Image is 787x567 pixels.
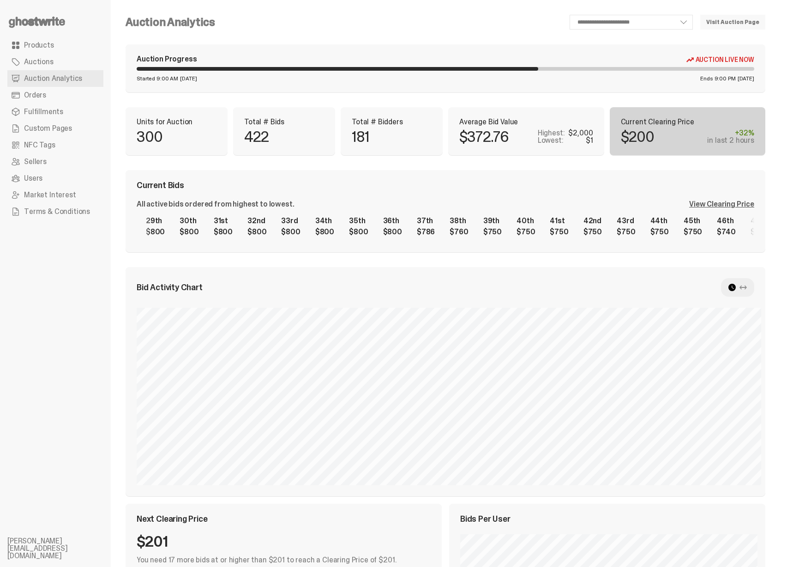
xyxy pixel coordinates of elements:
[352,118,432,126] p: Total # Bidders
[650,217,669,225] div: 44th
[126,17,215,28] h4: Auction Analytics
[450,217,468,225] div: 38th
[538,137,564,144] p: Lowest:
[247,228,266,236] div: $800
[349,217,368,225] div: 35th
[568,129,593,137] div: $2,000
[707,137,754,144] div: in last 2 hours
[583,217,602,225] div: 42nd
[137,283,203,292] span: Bid Activity Chart
[180,76,197,81] span: [DATE]
[700,76,736,81] span: Ends 9:00 PM
[7,187,103,203] a: Market Interest
[315,228,334,236] div: $800
[617,228,635,236] div: $750
[517,228,535,236] div: $750
[24,75,82,82] span: Auction Analytics
[24,125,72,132] span: Custom Pages
[7,170,103,187] a: Users
[617,217,635,225] div: 43rd
[717,228,735,236] div: $740
[137,201,294,208] div: All active bids ordered from highest to lowest.
[538,129,565,137] p: Highest:
[214,228,233,236] div: $800
[7,37,103,54] a: Products
[24,175,42,182] span: Users
[650,228,669,236] div: $750
[7,120,103,137] a: Custom Pages
[349,228,368,236] div: $800
[137,129,163,144] p: 300
[137,76,178,81] span: Started 9:00 AM
[7,70,103,87] a: Auction Analytics
[244,129,269,144] p: 422
[550,217,568,225] div: 41st
[417,228,435,236] div: $786
[459,118,593,126] p: Average Bid Value
[583,228,602,236] div: $750
[383,217,402,225] div: 36th
[517,217,535,225] div: 40th
[586,137,593,144] div: $1
[315,217,334,225] div: 34th
[383,228,402,236] div: $800
[7,87,103,104] a: Orders
[717,217,735,225] div: 46th
[24,42,54,49] span: Products
[24,191,76,199] span: Market Interest
[244,118,324,126] p: Total # Bids
[684,217,702,225] div: 45th
[24,141,55,149] span: NFC Tags
[137,55,197,63] div: Auction Progress
[483,228,502,236] div: $750
[751,228,769,236] div: $709
[707,129,754,137] div: +32%
[483,217,502,225] div: 39th
[281,217,300,225] div: 33rd
[24,208,90,215] span: Terms & Conditions
[7,137,103,153] a: NFC Tags
[738,76,754,81] span: [DATE]
[621,129,655,144] p: $200
[7,203,103,220] a: Terms & Conditions
[180,228,198,236] div: $800
[7,153,103,170] a: Sellers
[137,556,431,564] p: You need 17 more bids at or higher than $201 to reach a Clearing Price of $201.
[137,515,208,523] span: Next Clearing Price
[450,228,468,236] div: $760
[247,217,266,225] div: 32nd
[24,91,46,99] span: Orders
[146,228,165,236] div: $800
[146,217,165,225] div: 29th
[459,129,509,144] p: $372.76
[417,217,435,225] div: 37th
[180,217,198,225] div: 30th
[24,108,63,116] span: Fulfillments
[550,228,568,236] div: $750
[460,515,511,523] span: Bids Per User
[137,181,184,189] span: Current Bids
[7,54,103,70] a: Auctions
[621,118,755,126] p: Current Clearing Price
[281,228,300,236] div: $800
[214,217,233,225] div: 31st
[7,537,118,560] li: [PERSON_NAME][EMAIL_ADDRESS][DOMAIN_NAME]
[684,228,702,236] div: $750
[7,104,103,120] a: Fulfillments
[24,58,54,66] span: Auctions
[352,129,370,144] p: 181
[696,56,754,63] span: Auction Live Now
[689,201,754,208] div: View Clearing Price
[137,534,431,549] div: $201
[700,15,765,30] a: Visit Auction Page
[24,158,47,165] span: Sellers
[137,118,216,126] p: Units for Auction
[751,217,769,225] div: 47th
